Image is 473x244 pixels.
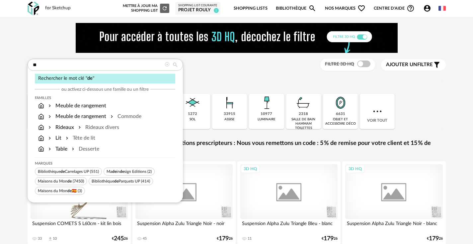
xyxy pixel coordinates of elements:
[76,23,398,53] img: FILTRE%20HQ%20NEW_V1%20(4).gif
[325,117,356,126] div: objet et accessoire déco
[357,4,365,12] span: Heart Outline icon
[178,4,217,13] a: Shopping List courante PROJET ROULY 1
[433,61,441,69] span: Filter icon
[386,62,417,67] span: Ajouter un
[240,219,338,232] div: Suspension Alpha Zulu Triangle Bleu - blanc
[224,117,235,122] div: assise
[114,179,118,183] span: de
[47,102,52,110] img: svg+xml;base64,PHN2ZyB3aWR0aD0iMTYiIGhlaWdodD0iMTYiIHZpZXdCb3g9IjAgMCAxNiAxNiIgZmlsbD0ibm9uZSIgeG...
[38,134,44,142] img: svg+xml;base64,PHN2ZyB3aWR0aD0iMTYiIGhlaWdodD0iMTciIHZpZXdCb3g9IjAgMCAxNiAxNyIgZmlsbD0ibm9uZSIgeG...
[241,165,260,173] div: 3D HQ
[407,4,415,12] span: Help Circle Outline icon
[143,236,147,241] div: 45
[336,112,345,117] div: 6631
[38,102,44,110] img: svg+xml;base64,PHN2ZyB3aWR0aD0iMTYiIGhlaWdodD0iMTciIHZpZXdCb3g9IjAgMCAxNiAxNyIgZmlsbD0ibm9uZSIgeG...
[258,117,276,122] div: luminaire
[60,170,65,174] span: de
[35,96,175,100] div: Familles
[214,8,219,13] span: 1
[121,4,169,13] div: Mettre à jour ma Shopping List
[112,170,117,174] span: de
[38,170,89,174] span: Bibliothèque Carrelages UP
[35,74,175,83] div: Rechercher le mot clé " "
[294,94,312,112] img: Salle%20de%20bain.png
[53,236,57,241] div: 10
[141,179,150,183] span: (414)
[92,179,140,183] span: Bibliothèque Parquets UP
[248,236,252,241] div: 11
[28,2,39,15] img: OXP
[38,113,44,120] img: svg+xml;base64,PHN2ZyB3aWR0aD0iMTYiIGhlaWdodD0iMTciIHZpZXdCb3g9IjAgMCAxNiAxNyIgZmlsbD0ibm9uZSIgeG...
[325,62,354,66] span: Filtre 3D HQ
[38,145,44,153] img: svg+xml;base64,PHN2ZyB3aWR0aD0iMTYiIGhlaWdodD0iMTciIHZpZXdCb3g9IjAgMCAxNiAxNyIgZmlsbD0ibm9uZSIgeG...
[87,76,93,81] span: de
[276,1,316,16] a: BibliothèqueMagnify icon
[47,134,52,142] img: svg+xml;base64,PHN2ZyB3aWR0aD0iMTYiIGhlaWdodD0iMTYiIHZpZXdCb3g9IjAgMCAxNiAxNiIgZmlsbD0ibm9uZSIgeG...
[308,4,316,12] span: Magnify icon
[28,140,446,155] a: RIF Luminaires : Découvrez 90 références 3DHQ😍 Conditions prescripteurs : Nous vous remettons un ...
[374,4,415,12] span: Centre d'aideHelp Circle Outline icon
[190,117,196,122] div: sol
[346,165,365,173] div: 3D HQ
[438,5,446,12] img: fr
[78,189,82,193] span: (3)
[48,236,53,241] span: Download icon
[381,59,446,70] button: Ajouter unfiltre Filter icon
[38,236,42,241] div: 33
[234,1,268,16] a: Shopping Lists
[371,105,383,117] img: more.7b13dc1.svg
[322,236,338,241] div: € 26
[47,113,52,120] img: svg+xml;base64,PHN2ZyB3aWR0aD0iMTYiIGhlaWdodD0iMTYiIHZpZXdCb3g9IjAgMCAxNiAxNiIgZmlsbD0ibm9uZSIgeG...
[178,4,217,8] div: Shopping List courante
[217,236,233,241] div: € 26
[178,7,217,13] div: PROJET ROULY
[47,145,52,153] img: svg+xml;base64,PHN2ZyB3aWR0aD0iMTYiIGhlaWdodD0iMTYiIHZpZXdCb3g9IjAgMCAxNiAxNiIgZmlsbD0ibm9uZSIgeG...
[184,94,201,112] img: Sol.png
[299,112,308,117] div: 2318
[38,179,72,183] span: Maisons du Mon
[288,117,319,130] div: salle de bain hammam toilettes
[147,170,152,174] span: (2)
[258,94,276,112] img: Luminaire.png
[61,86,149,92] span: ou activez ci-dessous une famille ou un filtre
[360,94,395,129] div: Voir tout
[423,4,434,12] span: Account Circle icon
[47,124,52,131] img: svg+xml;base64,PHN2ZyB3aWR0aD0iMTYiIGhlaWdodD0iMTYiIHZpZXdCb3g9IjAgMCAxNiAxNiIgZmlsbD0ibm9uZSIgeG...
[332,94,350,112] img: Miroir.png
[345,219,443,232] div: Suspension Alpha Zulu Triangle Noir - blanc
[47,113,106,120] div: Meuble de rangement
[325,1,365,16] span: Nos marques
[90,170,99,174] span: (551)
[114,236,124,241] span: 245
[38,124,44,131] img: svg+xml;base64,PHN2ZyB3aWR0aD0iMTYiIGhlaWdodD0iMTciIHZpZXdCb3g9IjAgMCAxNiAxNyIgZmlsbD0ibm9uZSIgeG...
[67,179,72,183] span: de
[47,124,74,131] div: Rideaux
[47,145,67,153] div: Table
[107,170,146,174] span: Ma in sign Editions
[135,219,233,232] div: Suspension Alpha Zulu Triangle Noir - noir
[261,112,272,117] div: 10977
[112,236,128,241] div: € 26
[224,112,235,117] div: 33915
[162,6,168,10] span: Refresh icon
[47,134,61,142] div: Lit
[429,236,439,241] span: 179
[38,189,77,193] span: Maisons du Mon 🇪🇸
[45,5,71,11] div: for Sketchup
[31,219,128,232] div: Suspension COMETS S L60cm - kit lin bois
[427,236,443,241] div: € 26
[120,170,124,174] span: de
[188,112,197,117] div: 1272
[219,236,229,241] span: 179
[47,102,106,110] div: Meuble de rangement
[386,61,433,68] span: filtre
[35,161,175,166] div: Marques
[423,4,431,12] span: Account Circle icon
[324,236,334,241] span: 179
[73,179,84,183] span: (7450)
[221,94,239,112] img: Assise.png
[67,189,72,193] span: de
